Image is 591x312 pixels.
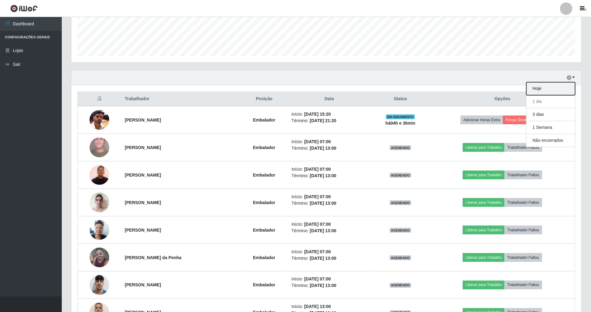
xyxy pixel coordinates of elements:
img: 1705933519386.jpeg [90,126,109,169]
strong: [PERSON_NAME] [125,173,161,177]
time: [DATE] 13:00 [310,146,336,151]
span: AGENDADO [390,228,411,233]
li: Início: [291,139,367,145]
time: [DATE] 13:00 [310,283,336,288]
img: 1739110022249.jpeg [90,162,109,188]
time: [DATE] 07:00 [304,277,331,282]
button: Trabalhador Faltou [505,198,542,207]
strong: Embalador [253,200,275,205]
li: Início: [291,304,367,310]
strong: [PERSON_NAME] [125,145,161,150]
time: [DATE] 21:20 [310,118,336,123]
time: [DATE] 07:00 [304,167,331,172]
strong: Embalador [253,173,275,177]
li: Término: [291,283,367,289]
button: 1 dia [526,95,575,108]
button: Trabalhador Faltou [505,226,542,234]
span: AGENDADO [390,200,411,205]
time: [DATE] 07:00 [304,139,331,144]
th: Trabalhador [121,92,241,106]
button: 3 dias [526,108,575,121]
strong: Embalador [253,283,275,288]
span: AGENDADO [390,173,411,178]
button: Trabalhador Faltou [505,253,542,262]
strong: Embalador [253,145,275,150]
th: Status [371,92,430,106]
button: Liberar para Trabalho [463,226,505,234]
time: [DATE] 13:00 [310,173,336,178]
button: Trabalhador Faltou [505,281,542,289]
strong: Embalador [253,228,275,233]
strong: Embalador [253,255,275,260]
button: Trabalhador Faltou [505,171,542,179]
li: Término: [291,255,367,262]
li: Término: [291,173,367,179]
time: [DATE] 13:00 [310,201,336,206]
strong: Embalador [253,118,275,122]
button: Forçar Encerramento [503,116,544,124]
li: Início: [291,111,367,118]
time: [DATE] 13:00 [310,256,336,261]
li: Término: [291,145,367,152]
strong: [PERSON_NAME] [125,283,161,288]
span: AGENDADO [390,145,411,150]
button: Trabalhador Faltou [505,143,542,152]
li: Início: [291,166,367,173]
span: AGENDADO [390,255,411,260]
th: Posição [241,92,288,106]
th: Opções [430,92,575,106]
img: 1734717801679.jpeg [90,110,109,130]
button: Liberar para Trabalho [463,171,505,179]
img: 1754916513392.jpeg [90,248,109,267]
li: Início: [291,221,367,228]
strong: há 04 h e 36 min [386,121,416,126]
button: Liberar para Trabalho [463,143,505,152]
span: EM ANDAMENTO [386,114,415,119]
strong: [PERSON_NAME] [125,118,161,122]
button: Hoje [526,82,575,95]
time: [DATE] 13:00 [304,304,331,309]
strong: [PERSON_NAME] [125,200,161,205]
strong: [PERSON_NAME] [125,228,161,233]
li: Término: [291,228,367,234]
img: 1740100256031.jpeg [90,189,109,216]
button: Liberar para Trabalho [463,253,505,262]
li: Início: [291,249,367,255]
time: [DATE] 07:00 [304,194,331,199]
li: Término: [291,200,367,207]
time: [DATE] 07:00 [304,222,331,227]
time: [DATE] 07:00 [304,249,331,254]
strong: [PERSON_NAME] da Penha [125,255,182,260]
button: Não encerrados [526,134,575,147]
img: 1755788911254.jpeg [90,272,109,298]
button: Adicionar Horas Extra [461,116,503,124]
span: AGENDADO [390,283,411,288]
img: 1745015698766.jpeg [90,217,109,243]
button: Liberar para Trabalho [463,281,505,289]
time: [DATE] 15:20 [304,112,331,117]
th: Data [288,92,371,106]
li: Término: [291,118,367,124]
li: Início: [291,276,367,283]
time: [DATE] 13:00 [310,228,336,233]
button: 1 Semana [526,121,575,134]
button: Liberar para Trabalho [463,198,505,207]
img: CoreUI Logo [10,5,38,12]
li: Início: [291,194,367,200]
